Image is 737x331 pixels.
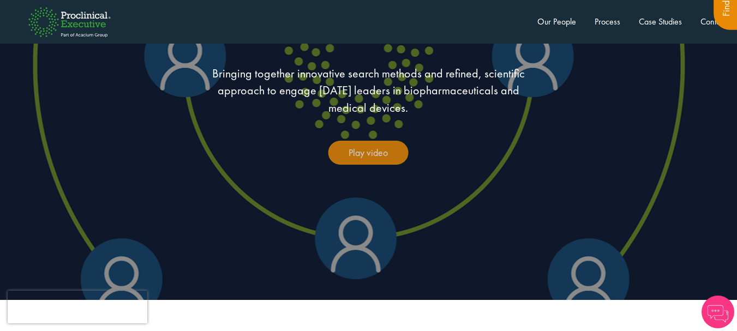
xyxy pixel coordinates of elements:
[8,291,147,323] iframe: reCAPTCHA
[537,16,576,27] a: Our People
[702,296,734,328] img: Chatbot
[328,141,409,165] a: Play video
[595,16,620,27] a: Process
[198,65,538,116] p: Bringing together innovative search methods and refined, scientific approach to engage [DATE] lea...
